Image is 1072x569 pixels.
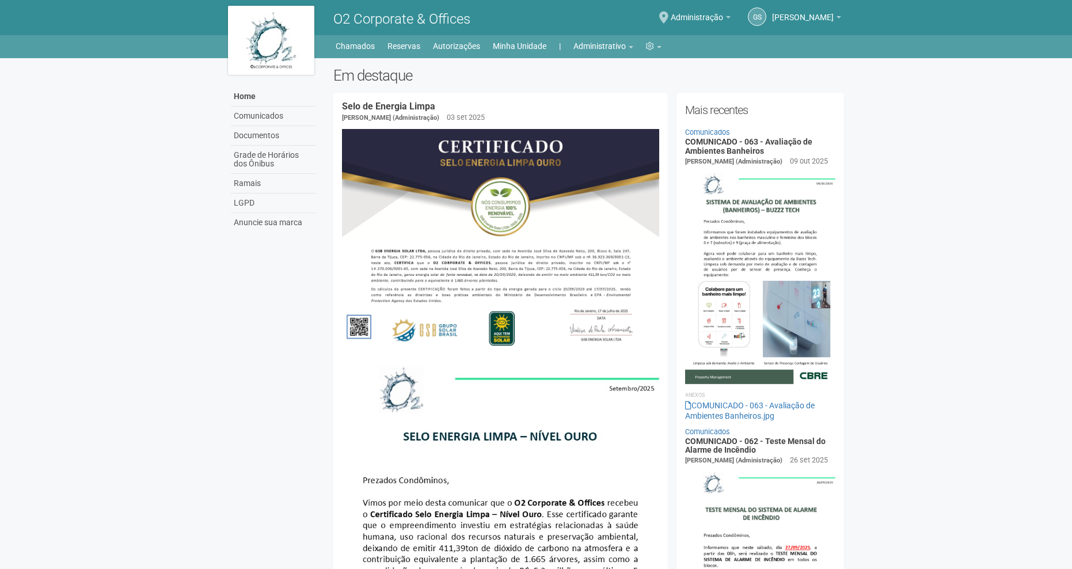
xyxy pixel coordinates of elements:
a: Chamados [336,38,375,54]
a: Home [231,87,316,107]
div: 03 set 2025 [447,112,485,123]
a: Administrativo [573,38,633,54]
span: [PERSON_NAME] (Administração) [342,114,439,122]
a: COMUNICADO - 063 - Avaliação de Ambientes Banheiros [685,137,812,155]
a: Comunicados [685,128,730,136]
a: Comunicados [231,107,316,126]
a: Grade de Horários dos Ônibus [231,146,316,174]
h2: Em destaque [333,67,844,84]
img: logo.jpg [228,6,314,75]
div: 26 set 2025 [790,455,828,465]
img: COMUNICADO%20-%20063%20-%20Avalia%C3%A7%C3%A3o%20de%20Ambientes%20Banheiros.jpg [685,167,835,384]
a: GS [748,7,766,26]
a: COMUNICADO - 063 - Avaliação de Ambientes Banheiros.jpg [685,401,815,420]
a: Configurações [646,38,662,54]
a: Reservas [387,38,420,54]
a: LGPD [231,194,316,213]
a: Ramais [231,174,316,194]
span: Gabriela Souza [772,2,834,22]
a: Minha Unidade [493,38,546,54]
a: Administração [671,14,731,24]
h2: Mais recentes [685,101,835,119]
span: [PERSON_NAME] (Administração) [685,457,782,464]
div: 09 out 2025 [790,156,828,166]
a: Documentos [231,126,316,146]
li: Anexos [685,390,835,400]
img: COMUNICADO%20-%20054%20-%20Selo%20de%20Energia%20Limpa%20-%20P%C3%A1g.%202.jpg [342,129,659,354]
a: Anuncie sua marca [231,213,316,232]
a: Autorizações [433,38,480,54]
span: Administração [671,2,723,22]
span: [PERSON_NAME] (Administração) [685,158,782,165]
a: Comunicados [685,427,730,436]
a: COMUNICADO - 062 - Teste Mensal do Alarme de Incêndio [685,437,826,454]
a: [PERSON_NAME] [772,14,841,24]
a: | [559,38,561,54]
span: O2 Corporate & Offices [333,11,470,27]
a: Selo de Energia Limpa [342,101,435,112]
